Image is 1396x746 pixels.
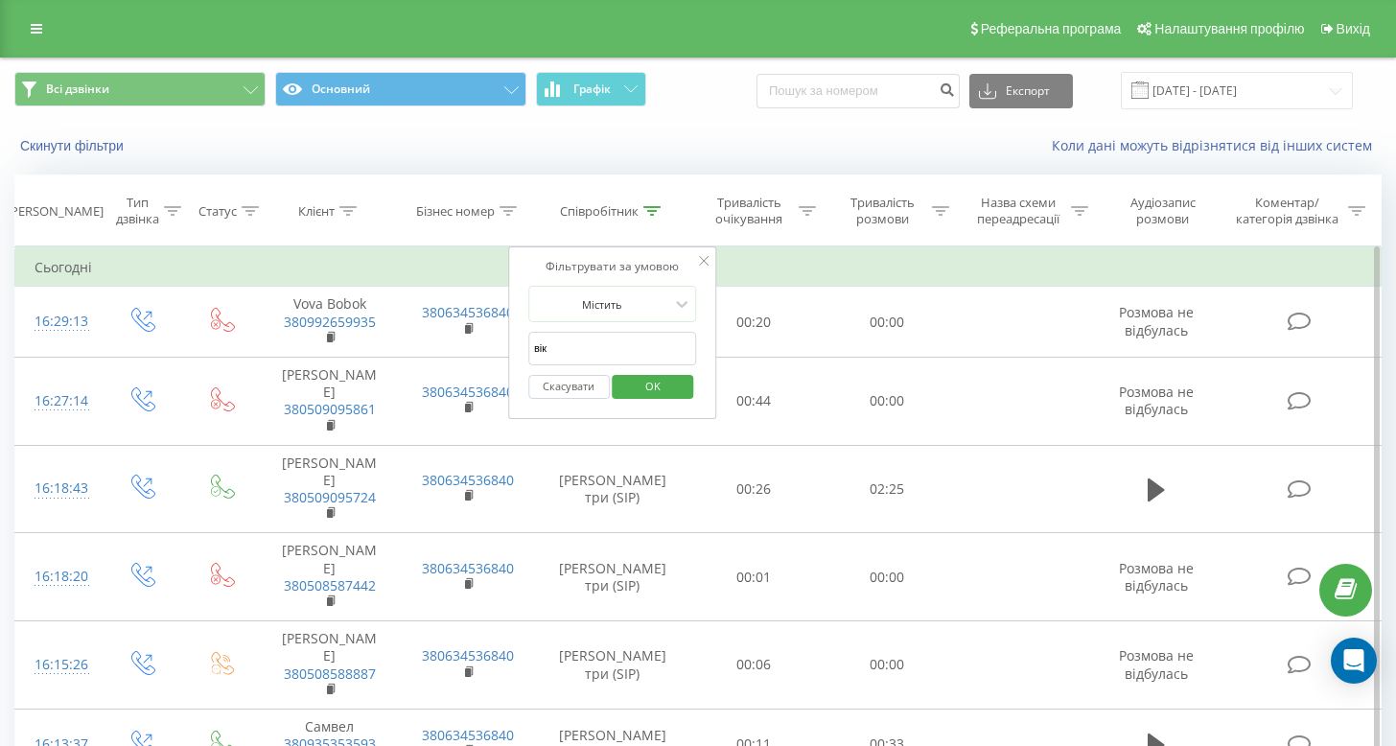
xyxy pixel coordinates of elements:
[422,646,514,664] a: 380634536840
[260,445,399,533] td: [PERSON_NAME]
[14,137,133,154] button: Скинути фільтри
[821,287,954,358] td: 00:00
[1052,136,1382,154] a: Коли дані можуть відрізнятися вiд інших систем
[756,74,960,108] input: Пошук за номером
[528,375,610,399] button: Скасувати
[35,558,81,595] div: 16:18:20
[981,21,1122,36] span: Реферальна програма
[1119,646,1194,682] span: Розмова не відбулась
[116,195,159,227] div: Тип дзвінка
[284,576,376,594] a: 380508587442
[1119,383,1194,418] span: Розмова не відбулась
[422,303,514,321] a: 380634536840
[1331,638,1377,684] div: Open Intercom Messenger
[1119,559,1194,594] span: Розмова не відбулась
[35,470,81,507] div: 16:18:43
[284,664,376,683] a: 380508588887
[14,72,266,106] button: Всі дзвінки
[705,195,794,227] div: Тривалість очікування
[687,357,821,445] td: 00:44
[528,332,697,365] input: Введіть значення
[416,203,495,220] div: Бізнес номер
[35,383,81,420] div: 16:27:14
[536,72,646,106] button: Графік
[198,203,237,220] div: Статус
[528,257,697,276] div: Фільтрувати за умовою
[838,195,927,227] div: Тривалість розмови
[46,82,109,97] span: Всі дзвінки
[7,203,104,220] div: [PERSON_NAME]
[1154,21,1304,36] span: Налаштування профілю
[260,357,399,445] td: [PERSON_NAME]
[275,72,526,106] button: Основний
[35,303,81,340] div: 16:29:13
[284,400,376,418] a: 380509095861
[687,287,821,358] td: 00:20
[538,533,687,621] td: [PERSON_NAME] три (SIP)
[969,74,1073,108] button: Експорт
[687,533,821,621] td: 00:01
[626,371,680,401] span: OK
[560,203,639,220] div: Співробітник
[613,375,694,399] button: OK
[573,82,611,96] span: Графік
[260,287,399,358] td: Vova Bobok
[422,726,514,744] a: 380634536840
[298,203,335,220] div: Клієнт
[971,195,1066,227] div: Назва схеми переадресації
[1337,21,1370,36] span: Вихід
[284,488,376,506] a: 380509095724
[821,621,954,710] td: 00:00
[35,646,81,684] div: 16:15:26
[821,445,954,533] td: 02:25
[538,445,687,533] td: [PERSON_NAME] три (SIP)
[260,533,399,621] td: [PERSON_NAME]
[687,621,821,710] td: 00:06
[1231,195,1343,227] div: Коментар/категорія дзвінка
[1110,195,1217,227] div: Аудіозапис розмови
[422,471,514,489] a: 380634536840
[1119,303,1194,338] span: Розмова не відбулась
[687,445,821,533] td: 00:26
[260,621,399,710] td: [PERSON_NAME]
[15,248,1382,287] td: Сьогодні
[284,313,376,331] a: 380992659935
[422,559,514,577] a: 380634536840
[821,357,954,445] td: 00:00
[821,533,954,621] td: 00:00
[538,621,687,710] td: [PERSON_NAME] три (SIP)
[422,383,514,401] a: 380634536840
